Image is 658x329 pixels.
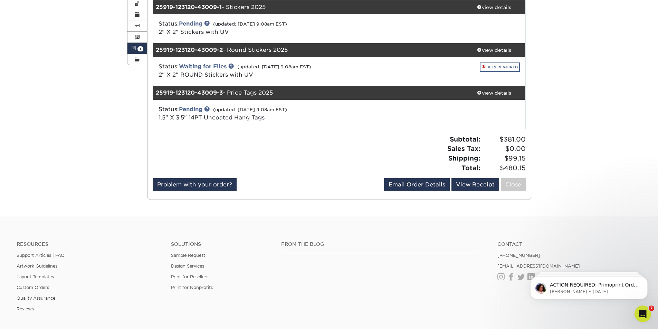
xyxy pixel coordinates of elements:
[171,241,271,247] h4: Solutions
[520,262,658,310] iframe: Intercom notifications message
[17,263,57,269] a: Artwork Guidelines
[483,135,526,144] span: $381.00
[461,164,480,172] strong: Total:
[156,47,223,53] strong: 25919-123120-43009-2
[17,253,65,258] a: Support Articles | FAQ
[171,274,208,279] a: Print for Resellers
[447,145,480,152] strong: Sales Tax:
[483,144,526,154] span: $0.00
[179,20,202,27] a: Pending
[17,285,49,290] a: Custom Orders
[463,89,525,96] div: view details
[497,263,580,269] a: [EMAIL_ADDRESS][DOMAIN_NAME]
[153,0,463,14] div: - Stickers 2025
[30,20,119,218] span: ACTION REQUIRED: Primoprint Order 25919-123120-43009-2 Good morning [PERSON_NAME], Thank you for ...
[451,178,499,191] a: View Receipt
[153,20,401,36] div: Status:
[281,241,479,247] h4: From the Blog
[448,154,480,162] strong: Shipping:
[635,306,651,322] iframe: Intercom live chat
[649,306,654,311] span: 7
[463,43,525,57] a: view details
[213,107,287,112] small: (updated: [DATE] 9:08am EST)
[237,64,311,69] small: (updated: [DATE] 9:08am EST)
[153,178,237,191] a: Problem with your order?
[156,89,223,96] strong: 25919-123120-43009-3
[179,63,227,70] a: Waiting for Files
[171,285,213,290] a: Print for Nonprofits
[17,296,55,301] a: Quality Assurance
[483,154,526,163] span: $99.15
[153,105,401,122] div: Status:
[127,43,147,54] a: 1
[213,21,287,27] small: (updated: [DATE] 9:08am EST)
[171,263,204,269] a: Design Services
[159,71,253,78] a: 2" X 2" ROUND Stickers with UV
[463,0,525,14] a: view details
[463,4,525,11] div: view details
[179,106,202,113] a: Pending
[156,4,222,10] strong: 25919-123120-43009-1
[463,47,525,54] div: view details
[497,253,540,258] a: [PHONE_NUMBER]
[159,29,229,35] a: 2" X 2" Stickers with UV
[171,253,205,258] a: Sample Request
[450,135,480,143] strong: Subtotal:
[153,86,463,100] div: - Price Tags 2025
[463,86,525,100] a: view details
[159,114,265,121] a: 1.5" X 3.5" 14PT Uncoated Hang Tags
[17,274,54,279] a: Layout Templates
[137,46,143,51] span: 1
[480,62,520,72] a: FILES REQUIRED
[153,62,401,79] div: Status:
[17,306,34,311] a: Reviews
[30,27,119,33] p: Message from Avery, sent 1w ago
[501,178,526,191] a: Close
[497,241,641,247] a: Contact
[17,241,161,247] h4: Resources
[384,178,450,191] a: Email Order Details
[483,163,526,173] span: $480.15
[153,43,463,57] div: - Round Stickers 2025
